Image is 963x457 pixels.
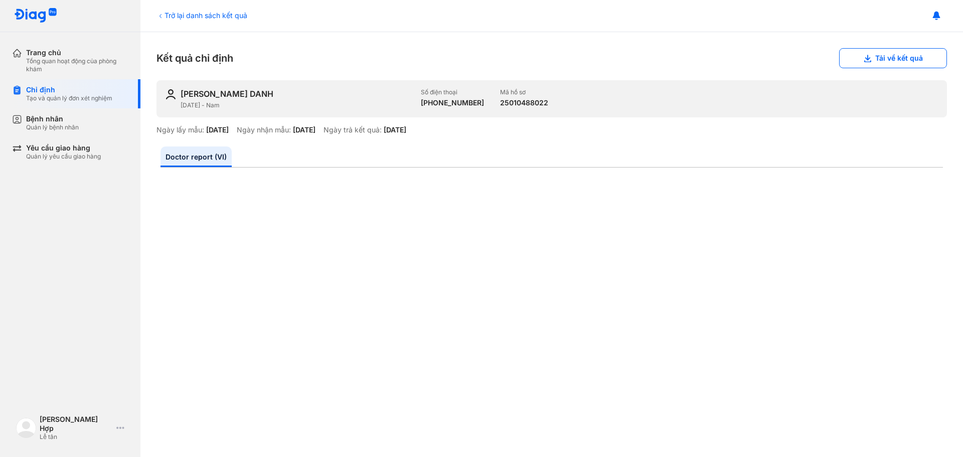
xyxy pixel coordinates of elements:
div: 25010488022 [500,98,548,107]
div: [DATE] - Nam [181,101,413,109]
div: [DATE] [384,125,406,134]
div: [DATE] [206,125,229,134]
img: logo [16,418,36,438]
div: Kết quả chỉ định [156,48,947,68]
div: Quản lý bệnh nhân [26,123,79,131]
div: Quản lý yêu cầu giao hàng [26,153,101,161]
div: Số điện thoại [421,88,484,96]
div: [PERSON_NAME] Hợp [40,415,112,433]
div: Lễ tân [40,433,112,441]
button: Tải về kết quả [839,48,947,68]
div: [PERSON_NAME] DANH [181,88,273,99]
div: Bệnh nhân [26,114,79,123]
div: [PHONE_NUMBER] [421,98,484,107]
div: Trở lại danh sách kết quả [156,10,247,21]
div: Ngày trả kết quả: [324,125,382,134]
div: [DATE] [293,125,315,134]
div: Yêu cầu giao hàng [26,143,101,153]
div: Mã hồ sơ [500,88,548,96]
div: Tạo và quản lý đơn xét nghiệm [26,94,112,102]
div: Ngày nhận mẫu: [237,125,291,134]
div: Chỉ định [26,85,112,94]
div: Trang chủ [26,48,128,57]
img: logo [14,8,57,24]
div: Tổng quan hoạt động của phòng khám [26,57,128,73]
img: user-icon [165,88,177,100]
div: Ngày lấy mẫu: [156,125,204,134]
a: Doctor report (VI) [160,146,232,167]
